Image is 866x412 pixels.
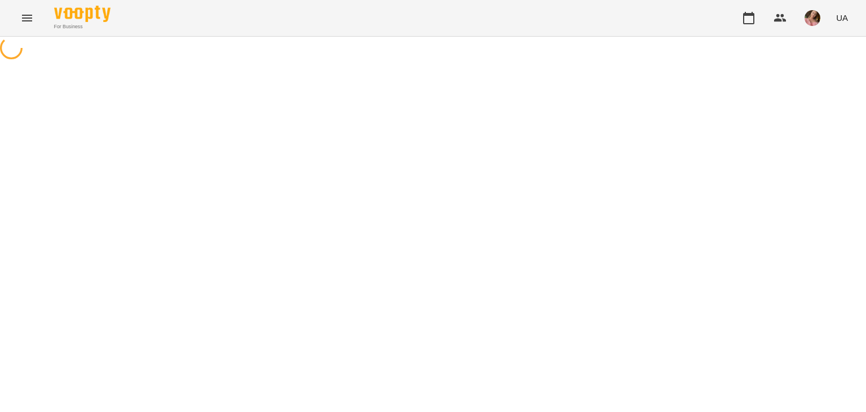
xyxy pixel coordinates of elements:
[54,23,111,30] span: For Business
[836,12,848,24] span: UA
[54,6,111,22] img: Voopty Logo
[14,5,41,32] button: Menu
[832,7,852,28] button: UA
[805,10,820,26] img: e4201cb721255180434d5b675ab1e4d4.jpg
